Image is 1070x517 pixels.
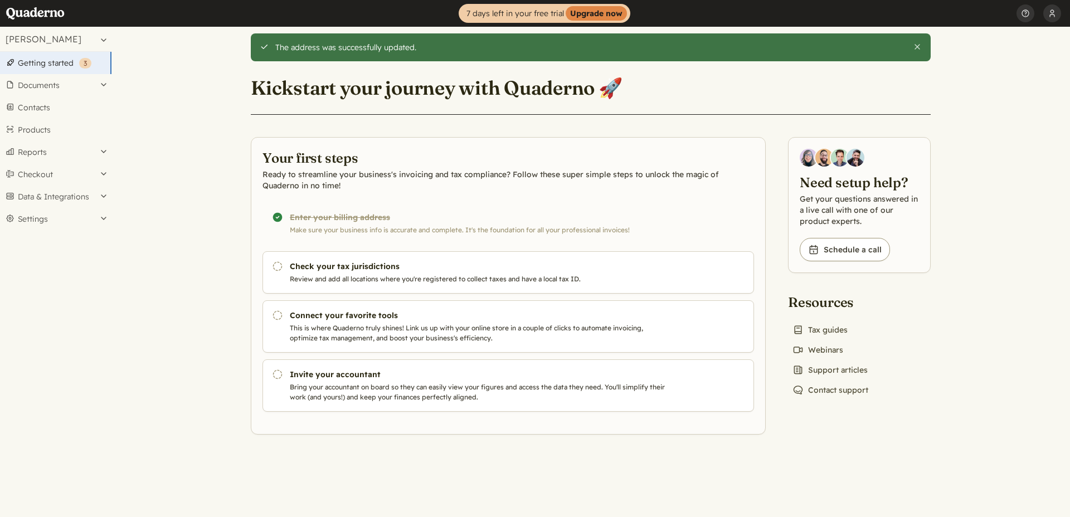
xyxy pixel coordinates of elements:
p: Bring your accountant on board so they can easily view your figures and access the data they need... [290,382,670,402]
img: Jairo Fumero, Account Executive at Quaderno [815,149,833,167]
img: Javier Rubio, DevRel at Quaderno [847,149,864,167]
h2: Resources [788,293,873,311]
h2: Need setup help? [800,173,919,191]
p: Ready to streamline your business's invoicing and tax compliance? Follow these super simple steps... [262,169,754,191]
img: Diana Carrasco, Account Executive at Quaderno [800,149,818,167]
a: Contact support [788,382,873,398]
h1: Kickstart your journey with Quaderno 🚀 [251,76,622,100]
a: Webinars [788,342,848,358]
a: Tax guides [788,322,852,338]
p: Get your questions answered in a live call with one of our product experts. [800,193,919,227]
div: The address was successfully updated. [275,42,904,52]
button: Close this alert [913,42,922,51]
p: Review and add all locations where you're registered to collect taxes and have a local tax ID. [290,274,670,284]
a: Connect your favorite tools This is where Quaderno truly shines! Link us up with your online stor... [262,300,754,353]
a: Schedule a call [800,238,890,261]
h3: Check your tax jurisdictions [290,261,670,272]
span: 3 [84,59,87,67]
a: 7 days left in your free trialUpgrade now [459,4,630,23]
a: Check your tax jurisdictions Review and add all locations where you're registered to collect taxe... [262,251,754,294]
h2: Your first steps [262,149,754,167]
img: Ivo Oltmans, Business Developer at Quaderno [831,149,849,167]
strong: Upgrade now [566,6,627,21]
h3: Invite your accountant [290,369,670,380]
h3: Connect your favorite tools [290,310,670,321]
p: This is where Quaderno truly shines! Link us up with your online store in a couple of clicks to a... [290,323,670,343]
a: Invite your accountant Bring your accountant on board so they can easily view your figures and ac... [262,359,754,412]
a: Support articles [788,362,872,378]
